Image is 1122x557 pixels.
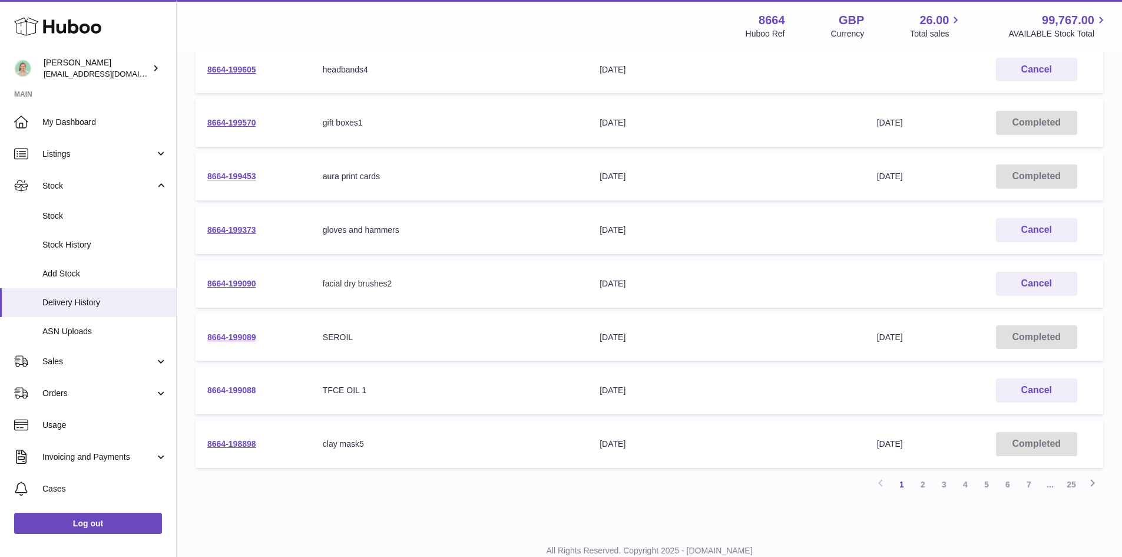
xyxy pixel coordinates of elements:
a: 8664-199088 [207,385,256,395]
span: Usage [42,420,167,431]
div: [PERSON_NAME] [44,57,150,80]
span: Listings [42,149,155,160]
div: [DATE] [600,64,853,75]
span: [DATE] [877,172,903,181]
a: 25 [1061,474,1082,495]
strong: GBP [839,12,864,28]
span: Sales [42,356,155,367]
span: [DATE] [877,439,903,449]
div: facial dry brushes2 [323,278,576,289]
a: 4 [955,474,976,495]
button: Cancel [996,58,1077,82]
a: 8664-199089 [207,332,256,342]
div: [DATE] [600,439,853,450]
span: Stock [42,210,167,222]
span: [DATE] [877,118,903,127]
span: Invoicing and Payments [42,451,155,463]
div: Huboo Ref [746,28,785,39]
img: internalAdmin-8664@internal.huboo.com [14,60,32,77]
a: 7 [1018,474,1040,495]
div: gift boxes1 [323,117,576,128]
span: 99,767.00 [1042,12,1094,28]
span: Orders [42,388,155,399]
span: [DATE] [877,332,903,342]
a: 3 [934,474,955,495]
a: 8664-199570 [207,118,256,127]
span: ... [1040,474,1061,495]
button: Cancel [996,272,1077,296]
span: 26.00 [919,12,949,28]
a: 8664-199373 [207,225,256,235]
a: 2 [912,474,934,495]
a: 8664-199605 [207,65,256,74]
div: [DATE] [600,117,853,128]
a: 1 [891,474,912,495]
div: [DATE] [600,171,853,182]
span: ASN Uploads [42,326,167,337]
div: clay mask5 [323,439,576,450]
button: Cancel [996,378,1077,403]
a: 5 [976,474,997,495]
span: Cases [42,483,167,495]
strong: 8664 [759,12,785,28]
div: SEROIL [323,332,576,343]
div: [DATE] [600,332,853,343]
div: Currency [831,28,865,39]
span: Stock [42,180,155,192]
a: 99,767.00 AVAILABLE Stock Total [1008,12,1108,39]
button: Cancel [996,218,1077,242]
span: Add Stock [42,268,167,279]
div: [DATE] [600,225,853,236]
a: Log out [14,513,162,534]
a: 8664-199453 [207,172,256,181]
span: My Dashboard [42,117,167,128]
div: gloves and hammers [323,225,576,236]
span: AVAILABLE Stock Total [1008,28,1108,39]
a: 8664-198898 [207,439,256,449]
p: All Rights Reserved. Copyright 2025 - [DOMAIN_NAME] [186,545,1113,556]
div: [DATE] [600,385,853,396]
a: 6 [997,474,1018,495]
span: [EMAIL_ADDRESS][DOMAIN_NAME] [44,69,173,78]
span: Delivery History [42,297,167,308]
div: TFCE OIL 1 [323,385,576,396]
span: Stock History [42,239,167,251]
a: 26.00 Total sales [910,12,962,39]
span: Total sales [910,28,962,39]
a: 8664-199090 [207,279,256,288]
div: [DATE] [600,278,853,289]
div: headbands4 [323,64,576,75]
div: aura print cards [323,171,576,182]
